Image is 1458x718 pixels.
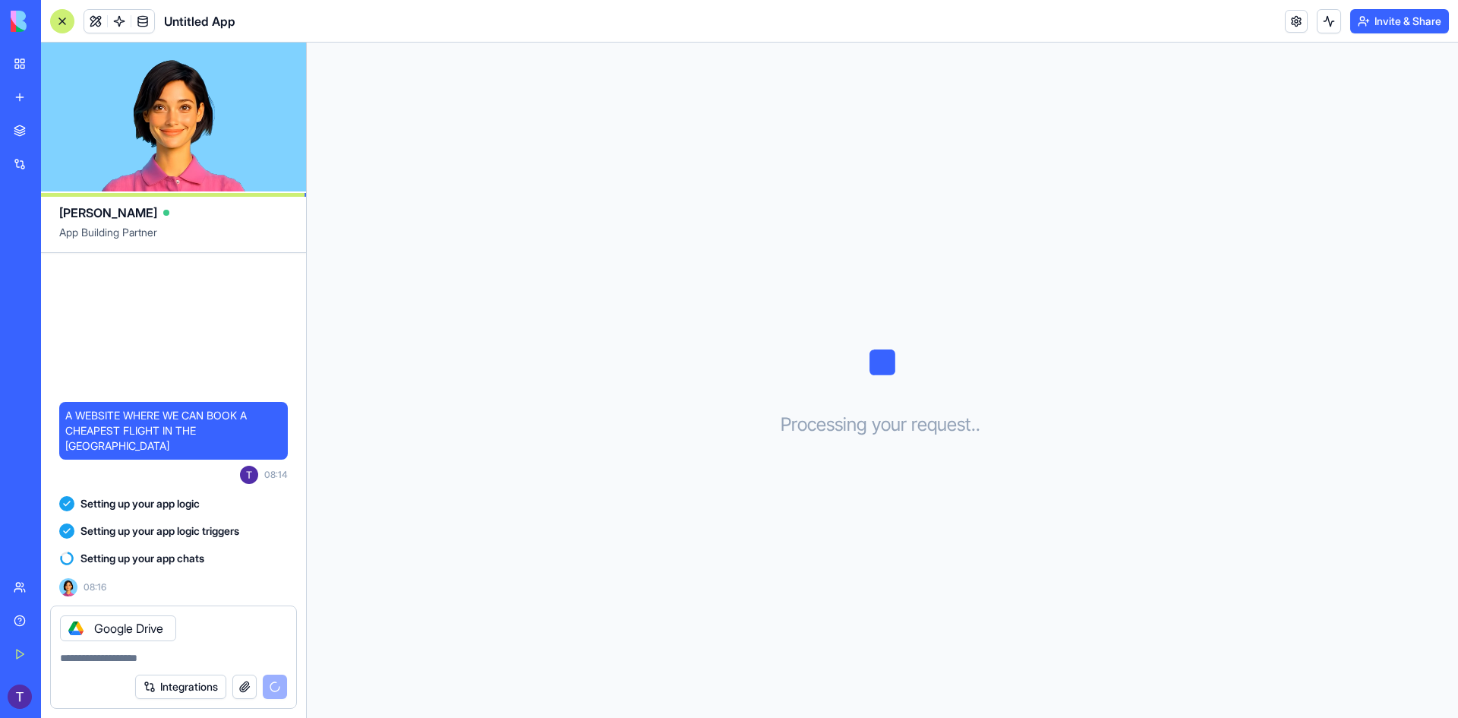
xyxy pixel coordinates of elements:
span: A WEBSITE WHERE WE CAN BOOK A CHEAPEST FLIGHT IN THE [GEOGRAPHIC_DATA] [65,408,282,454]
img: logo [11,11,105,32]
button: Invite & Share [1350,9,1449,33]
span: App Building Partner [59,225,288,252]
span: 08:16 [84,581,106,593]
div: Google Drive [60,615,176,641]
span: Setting up your app chats [80,551,204,566]
button: Integrations [135,675,226,699]
img: ACg8ocLH32HzgW_urY12PIN-lFRoFUck4oRCbM5XQRbSsLPYQ7DX7A=s96-c [8,685,32,709]
span: . [971,413,976,437]
img: Ella_00000_wcx2te.png [59,578,77,596]
span: Setting up your app logic [80,496,200,511]
img: ACg8ocLH32HzgW_urY12PIN-lFRoFUck4oRCbM5XQRbSsLPYQ7DX7A=s96-c [240,466,258,484]
span: [PERSON_NAME] [59,204,157,222]
span: 08:14 [264,469,288,481]
span: . [976,413,980,437]
span: Setting up your app logic triggers [80,523,239,539]
span: Untitled App [164,12,235,30]
h3: Processing your request [781,413,985,437]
